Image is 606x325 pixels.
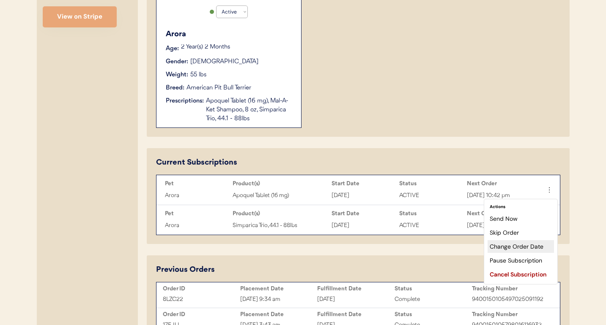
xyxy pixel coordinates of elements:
[488,240,554,253] div: Change Order Date
[206,97,293,123] div: Apoquel Tablet (16 mg), Mal-A-Ket Shampoo, 8 oz, Simparica Trio, 44.1 - 88lbs
[240,295,318,304] div: [DATE] 9:34 am
[399,221,463,230] div: ACTIVE
[165,210,228,217] div: Pet
[399,191,463,200] div: ACTIVE
[399,210,463,217] div: Status
[395,295,472,304] div: Complete
[165,180,228,187] div: Pet
[240,311,318,318] div: Placement Date
[233,221,327,230] div: Simparica Trio, 44.1 - 88lbs
[163,285,240,292] div: Order ID
[488,212,554,225] div: Send Now
[467,191,530,200] div: [DATE] 10:42 pm
[233,180,327,187] div: Product(s)
[488,226,554,239] div: Skip Order
[166,29,293,40] div: Arora
[488,254,554,267] div: Pause Subscription
[317,295,395,304] div: [DATE]
[190,70,206,79] div: 55 lbs
[399,180,463,187] div: Status
[467,221,530,230] div: [DATE] 9:34 am
[165,191,228,200] div: Arora
[395,311,472,318] div: Status
[395,285,472,292] div: Status
[166,70,188,79] div: Weight:
[472,311,549,318] div: Tracking Number
[317,285,395,292] div: Fulfillment Date
[163,311,240,318] div: Order ID
[332,191,395,200] div: [DATE]
[166,97,204,106] div: Prescriptions:
[467,180,530,187] div: Next Order
[332,221,395,230] div: [DATE]
[233,191,327,200] div: Apoquel Tablet (16 mg)
[240,285,318,292] div: Placement Date
[166,44,179,53] div: Age:
[156,264,215,276] div: Previous Orders
[163,295,240,304] div: 8LZC22
[190,57,258,66] div: [DEMOGRAPHIC_DATA]
[233,210,327,217] div: Product(s)
[43,6,117,27] button: View on Stripe
[181,44,293,50] p: 2 Year(s) 2 Months
[165,221,228,230] div: Arora
[332,210,395,217] div: Start Date
[317,311,395,318] div: Fulfillment Date
[467,210,530,217] div: Next Order
[186,84,251,92] div: American Pit Bull Terrier
[156,157,237,168] div: Current Subscriptions
[166,57,188,66] div: Gender:
[166,84,184,92] div: Breed:
[488,268,554,281] div: Cancel Subscription
[472,285,549,292] div: Tracking Number
[332,180,395,187] div: Start Date
[472,295,549,304] div: 9400150105497025091192
[488,203,554,211] div: Actions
